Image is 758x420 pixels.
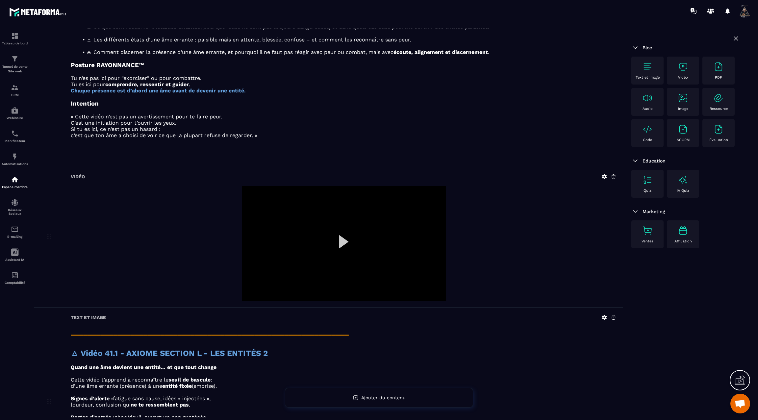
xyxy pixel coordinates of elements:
[168,377,211,383] strong: seuil de bascule
[2,281,28,284] p: Comptabilité
[71,75,201,81] span: Tu n’es pas ici pour “exorciser” ou pour combattre.
[11,84,19,91] img: formation
[71,402,131,408] span: lourdeur, confusion qui
[710,107,728,111] p: Ressource
[71,126,161,132] span: Si tu es ici, ce n’est pas un hasard :
[2,93,28,97] p: CRM
[71,349,268,358] strong: 🜂 Vidéo 41.1 - AXIOME SECTION L - LES ENTITÉS 2
[71,395,113,402] strong: Signes d’alerte :
[2,102,28,125] a: automationsautomationsWebinaire
[709,138,728,142] p: Évaluation
[2,258,28,261] p: Assistant IA
[730,394,750,413] div: Ouvrir le chat
[2,27,28,50] a: formationformationTableau de bord
[631,157,639,165] img: arrow-down
[488,49,489,55] span: .
[2,208,28,215] p: Réseaux Sociaux
[2,171,28,194] a: automationsautomationsEspace membre
[189,402,190,408] span: .
[71,315,106,320] h6: Text et image
[643,158,666,163] span: Education
[677,188,689,193] p: IA Quiz
[2,185,28,189] p: Espace membre
[642,62,653,72] img: text-image no-wra
[11,225,19,233] img: email
[11,199,19,207] img: social-network
[361,395,406,400] span: Ajouter du contenu
[713,124,724,135] img: text-image no-wra
[642,124,653,135] img: text-image no-wra
[11,153,19,161] img: automations
[11,271,19,279] img: accountant
[393,49,488,55] strong: écoute, alignement et discernement
[71,383,162,389] span: d’une âme errante (présence) à une
[79,37,617,43] li: 🜂 Les différents états d’une âme errante : paisible mais en attente, blessée, confuse – et commen...
[713,93,724,103] img: text-image no-wra
[678,225,688,236] img: text-image
[71,113,222,120] span: « Cette vidéo n’est pas un avertissement pour te faire peur.
[636,75,660,80] p: Text et image
[2,64,28,74] p: Tunnel de vente Site web
[642,93,653,103] img: text-image no-wra
[2,50,28,79] a: formationformationTunnel de vente Site web
[11,32,19,40] img: formation
[71,327,349,336] strong: _________________________________________________________________
[2,220,28,243] a: emailemailE-mailing
[11,55,19,63] img: formation
[71,364,216,370] strong: Quand une âme devient une entité… et que tout change
[631,44,639,52] img: arrow-down
[678,124,688,135] img: text-image no-wra
[674,239,692,243] p: Affiliation
[678,93,688,103] img: text-image no-wra
[643,138,652,142] p: Code
[643,107,653,111] p: Audio
[713,62,724,72] img: text-image no-wra
[2,148,28,171] a: automationsautomationsAutomatisations
[678,75,688,80] p: Vidéo
[677,138,690,142] p: SCORM
[678,175,688,185] img: text-image
[2,235,28,238] p: E-mailing
[644,188,651,193] p: Quiz
[2,243,28,266] a: Assistant IA
[2,139,28,143] p: Planificateur
[192,383,217,389] span: (emprise).
[2,116,28,120] p: Webinaire
[71,100,99,107] strong: Intention
[162,383,192,389] strong: entité fixée
[71,87,246,94] strong: Chaque présence est d’abord une âme avant de devenir une entité.
[105,81,189,87] strong: comprendre, ressentir et guider
[11,107,19,114] img: automations
[79,49,617,55] li: 🜁 Comment discerner la présence d’une âme errante, et pourquoi il ne faut pas réagir avec peur ou...
[71,377,168,383] span: Cette vidéo t’apprend à reconnaître le
[71,81,105,87] span: Tu es ici pour
[71,132,257,138] span: c’est que ton âme a choisi de voir ce que la plupart refuse de regarder. »
[113,395,211,402] span: fatigue sans cause, idées « injectées »,
[2,79,28,102] a: formationformationCRM
[11,130,19,137] img: scheduler
[643,209,665,214] span: Marketing
[189,81,190,87] span: .
[71,174,85,179] h6: Vidéo
[715,75,722,80] p: PDF
[11,176,19,184] img: automations
[2,41,28,45] p: Tableau de bord
[2,266,28,289] a: accountantaccountantComptabilité
[678,62,688,72] img: text-image no-wra
[631,208,639,215] img: arrow-down
[71,62,144,69] strong: Posture RAYONNANCE™
[2,125,28,148] a: schedulerschedulerPlanificateur
[71,120,176,126] span: C’est une initiation pour t’ouvrir les yeux.
[2,194,28,220] a: social-networksocial-networkRéseaux Sociaux
[642,175,653,185] img: text-image no-wra
[678,107,688,111] p: Image
[9,6,68,18] img: logo
[2,162,28,166] p: Automatisations
[642,239,653,243] p: Ventes
[131,402,189,408] strong: ne te ressemblent pas
[642,225,653,236] img: text-image no-wra
[643,45,652,50] span: Bloc
[211,377,212,383] span: :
